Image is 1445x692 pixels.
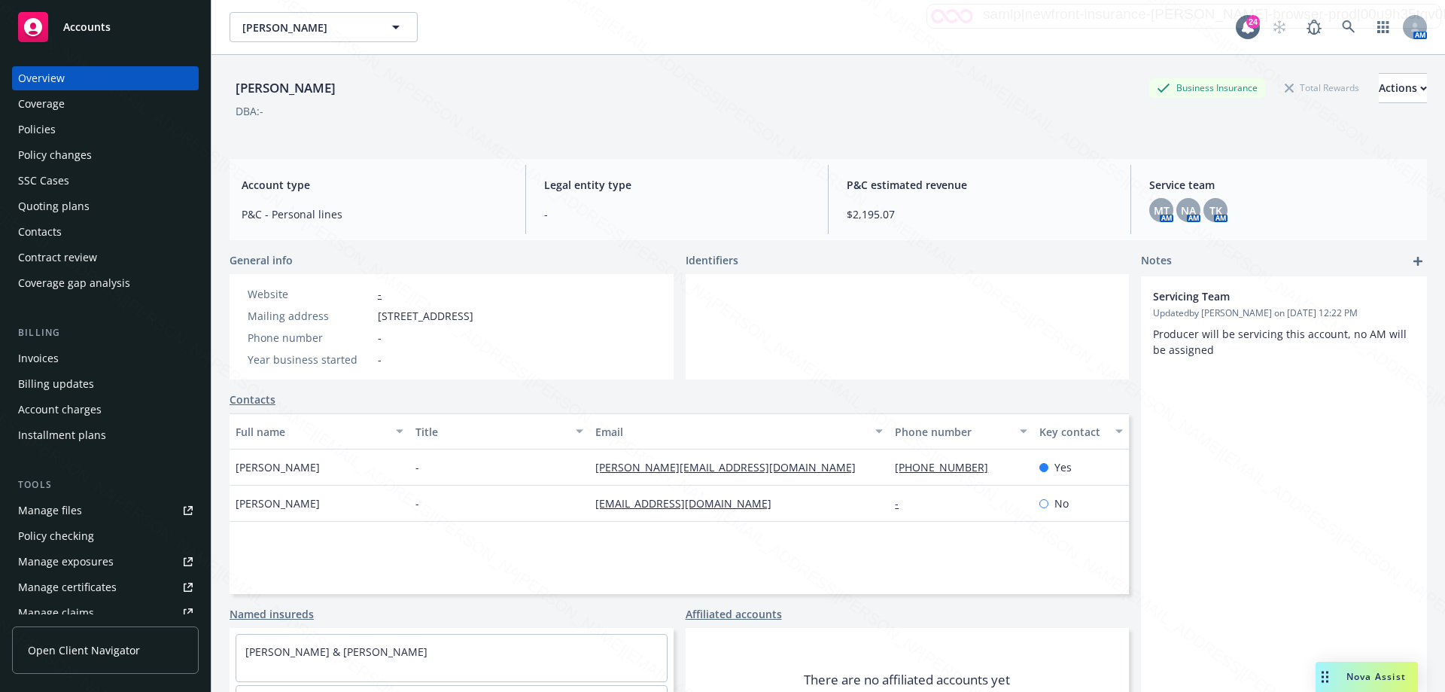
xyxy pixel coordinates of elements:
a: Manage claims [12,601,199,625]
div: Key contact [1039,424,1106,440]
span: Nova Assist [1346,670,1406,683]
span: No [1054,495,1069,511]
a: Manage files [12,498,199,523]
button: Email [589,413,889,450]
a: Start snowing [1264,12,1294,42]
button: Title [409,413,589,450]
span: [PERSON_NAME] [236,459,320,475]
div: Account charges [18,398,102,422]
span: General info [230,252,293,268]
div: Phone number [895,424,1010,440]
div: Manage claims [18,601,94,625]
a: SSC Cases [12,169,199,193]
a: Accounts [12,6,199,48]
div: Manage certificates [18,575,117,599]
a: - [895,496,911,511]
span: Account type [242,177,507,193]
div: Actions [1379,74,1427,102]
a: - [378,287,382,301]
a: Switch app [1368,12,1398,42]
span: Servicing Team [1153,288,1376,304]
div: Tools [12,477,199,492]
div: Full name [236,424,387,440]
span: Open Client Navigator [28,642,140,658]
button: Nova Assist [1316,662,1418,692]
a: Coverage gap analysis [12,271,199,295]
a: Contacts [230,392,275,407]
a: [EMAIL_ADDRESS][DOMAIN_NAME] [595,496,783,511]
a: add [1409,252,1427,270]
a: Installment plans [12,423,199,447]
span: Updated by [PERSON_NAME] on [DATE] 12:22 PM [1153,306,1415,320]
span: - [378,330,382,346]
div: Policies [18,117,56,142]
span: - [544,206,810,222]
div: Manage files [18,498,82,523]
a: [PERSON_NAME] & [PERSON_NAME] [245,645,427,659]
div: Installment plans [18,423,106,447]
div: Billing [12,325,199,340]
span: Yes [1054,459,1072,475]
div: Overview [18,66,65,90]
button: Phone number [889,413,1033,450]
a: Coverage [12,92,199,116]
div: Contacts [18,220,62,244]
span: Legal entity type [544,177,810,193]
span: There are no affiliated accounts yet [804,671,1010,689]
div: Quoting plans [18,194,90,218]
div: Contract review [18,245,97,270]
a: Report a Bug [1299,12,1329,42]
a: Account charges [12,398,199,422]
div: DBA: - [236,103,263,119]
a: Contract review [12,245,199,270]
a: Invoices [12,346,199,370]
div: Invoices [18,346,59,370]
a: Policies [12,117,199,142]
span: Service team [1149,177,1415,193]
span: - [415,495,419,511]
a: Named insureds [230,606,314,622]
span: $2,195.07 [847,206,1112,222]
span: Manage exposures [12,550,199,574]
button: Actions [1379,73,1427,103]
div: [PERSON_NAME] [230,78,342,98]
a: Overview [12,66,199,90]
div: Phone number [248,330,372,346]
div: Website [248,286,372,302]
div: Manage exposures [18,550,114,574]
div: Year business started [248,352,372,367]
button: Full name [230,413,409,450]
div: Mailing address [248,308,372,324]
div: Policy changes [18,143,92,167]
span: NA [1181,203,1196,218]
a: [PERSON_NAME][EMAIL_ADDRESS][DOMAIN_NAME] [595,460,868,474]
a: [PHONE_NUMBER] [895,460,1000,474]
a: Manage certificates [12,575,199,599]
div: Business Insurance [1149,78,1265,97]
a: Search [1334,12,1364,42]
a: Policy changes [12,143,199,167]
div: Coverage [18,92,65,116]
span: [PERSON_NAME] [242,20,373,35]
a: Policy checking [12,524,199,548]
span: [PERSON_NAME] [236,495,320,511]
a: Affiliated accounts [686,606,782,622]
a: Quoting plans [12,194,199,218]
a: Billing updates [12,372,199,396]
div: Email [595,424,866,440]
a: Contacts [12,220,199,244]
div: Policy checking [18,524,94,548]
div: Total Rewards [1277,78,1367,97]
span: Notes [1141,252,1172,270]
span: P&C estimated revenue [847,177,1112,193]
div: Drag to move [1316,662,1334,692]
div: Billing updates [18,372,94,396]
span: P&C - Personal lines [242,206,507,222]
span: TK [1209,203,1222,218]
span: Accounts [63,21,111,33]
div: SSC Cases [18,169,69,193]
div: Coverage gap analysis [18,271,130,295]
button: Key contact [1033,413,1129,450]
span: MT [1154,203,1170,218]
div: Title [415,424,567,440]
